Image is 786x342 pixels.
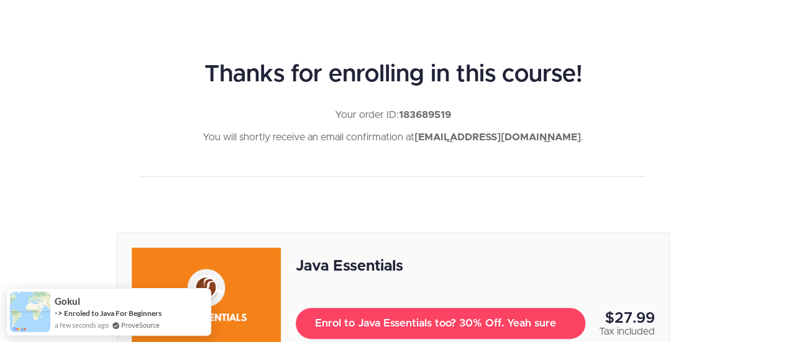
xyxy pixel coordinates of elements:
div: Tax included [599,325,655,339]
p: Your order ID: [140,107,646,123]
a: Enroled to Java For Beginners [64,308,162,318]
span: Gokul [55,296,80,307]
span: -> [55,308,63,318]
button: Enrol to Java Essentials too? 30% Off. Yeah sure [296,308,585,339]
h1: Thanks for enrolling in this course! [140,62,646,88]
div: $27.99 [599,313,655,325]
strong: [EMAIL_ADDRESS][DOMAIN_NAME] [414,132,581,142]
p: You will shortly receive an email confirmation at . [140,129,646,145]
img: provesource social proof notification image [10,292,50,332]
div: Java Essentials [296,256,655,277]
span: a few seconds ago [55,320,109,330]
a: ProveSource [121,320,160,330]
span: Enrol to Java Essentials too? 30% Off. Yeah sure [315,316,566,331]
strong: 183689519 [399,110,451,120]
